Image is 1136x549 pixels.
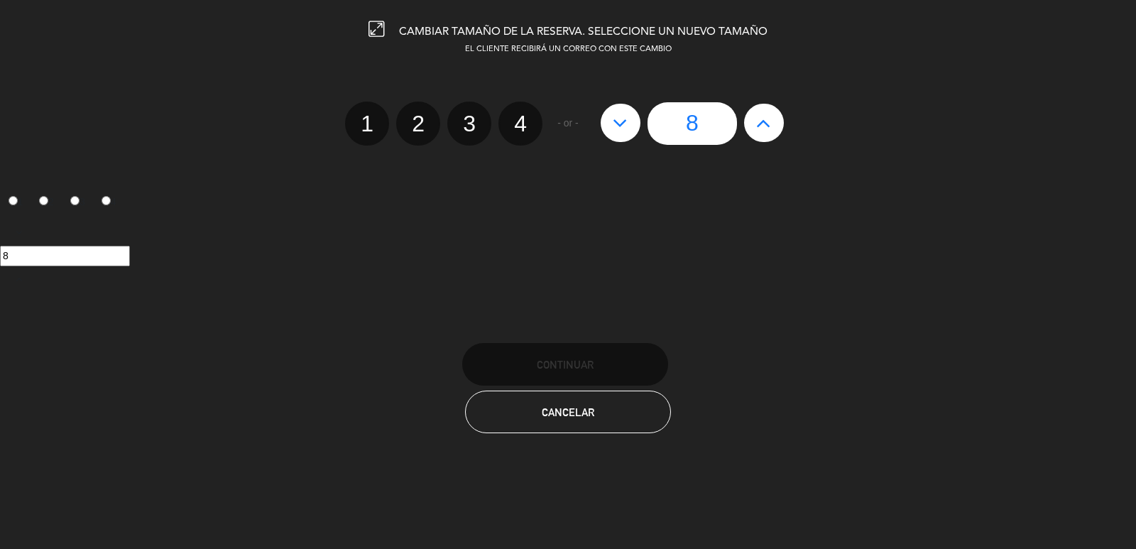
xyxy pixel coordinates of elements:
label: 2 [31,190,62,214]
span: Cancelar [542,406,594,418]
input: 1 [9,196,18,205]
span: - or - [557,115,579,131]
span: Continuar [537,359,594,371]
label: 2 [396,102,440,146]
label: 3 [447,102,491,146]
span: EL CLIENTE RECIBIRÁ UN CORREO CON ESTE CAMBIO [465,45,672,53]
label: 4 [93,190,124,214]
button: Cancelar [465,391,671,433]
button: Continuar [462,343,668,386]
span: CAMBIAR TAMAÑO DE LA RESERVA. SELECCIONE UN NUEVO TAMAÑO [399,26,768,38]
label: 4 [498,102,542,146]
input: 3 [70,196,80,205]
label: 3 [62,190,94,214]
label: 1 [345,102,389,146]
input: 2 [39,196,48,205]
input: 4 [102,196,111,205]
